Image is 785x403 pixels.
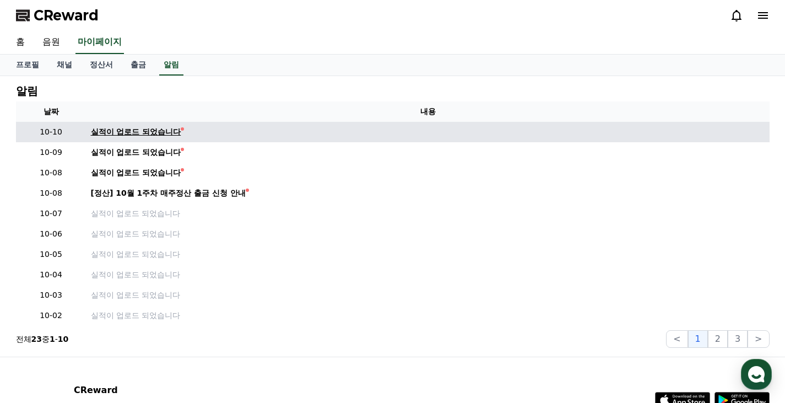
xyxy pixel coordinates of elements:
a: 실적이 업로드 되었습니다 [91,147,765,158]
button: 2 [708,330,728,348]
p: 10-04 [20,269,82,281]
div: 실적이 업로드 되었습니다 [91,147,181,158]
span: 대화 [101,329,114,337]
a: 실적이 업로드 되었습니다 [91,289,765,301]
button: > [748,330,769,348]
a: 알림 [159,55,183,76]
span: CReward [34,7,99,24]
p: 전체 중 - [16,334,69,345]
a: 실적이 업로드 되었습니다 [91,269,765,281]
p: 10-10 [20,126,82,138]
a: 채널 [48,55,81,76]
span: 설정 [170,328,183,337]
button: < [666,330,687,348]
p: 10-09 [20,147,82,158]
a: 홈 [7,31,34,54]
h4: 알림 [16,85,38,97]
a: 실적이 업로드 되었습니다 [91,167,765,179]
a: 출금 [122,55,155,76]
a: 실적이 업로드 되었습니다 [91,249,765,260]
strong: 23 [31,335,42,343]
a: 음원 [34,31,69,54]
strong: 10 [58,335,68,343]
a: CReward [16,7,99,24]
button: 1 [688,330,708,348]
a: 홈 [3,311,73,339]
div: [정산] 10월 1주차 매주정산 출금 신청 안내 [91,187,246,199]
p: 10-08 [20,167,82,179]
p: 10-05 [20,249,82,260]
a: 실적이 업로드 되었습니다 [91,208,765,219]
a: 실적이 업로드 되었습니다 [91,228,765,240]
p: 10-06 [20,228,82,240]
p: 10-08 [20,187,82,199]
div: 실적이 업로드 되었습니다 [91,126,181,138]
p: 10-02 [20,310,82,321]
a: 실적이 업로드 되었습니다 [91,126,765,138]
p: 10-03 [20,289,82,301]
button: 3 [728,330,748,348]
a: 설정 [142,311,212,339]
span: 홈 [35,328,41,337]
div: 실적이 업로드 되었습니다 [91,167,181,179]
p: CReward [74,384,208,397]
a: 마이페이지 [75,31,124,54]
a: [정산] 10월 1주차 매주정산 출금 신청 안내 [91,187,765,199]
th: 내용 [86,101,770,122]
th: 날짜 [16,101,86,122]
a: 프로필 [7,55,48,76]
a: 대화 [73,311,142,339]
p: 10-07 [20,208,82,219]
a: 정산서 [81,55,122,76]
a: 실적이 업로드 되었습니다 [91,310,765,321]
strong: 1 [50,335,55,343]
